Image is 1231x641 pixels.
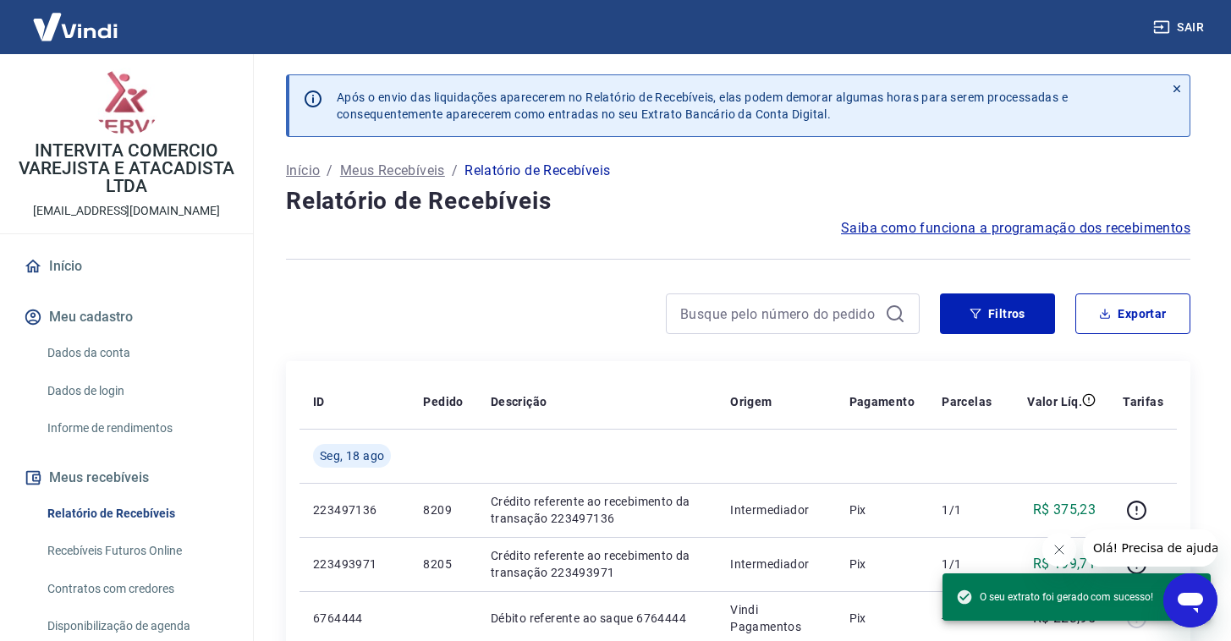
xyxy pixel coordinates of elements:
p: 1/1 [942,556,992,573]
a: Início [286,161,320,181]
a: Recebíveis Futuros Online [41,534,233,568]
button: Exportar [1075,293,1190,334]
img: 18b582c9-7b0d-4751-b64e-7f1dc965868c.jpeg [93,68,161,135]
a: Início [20,248,233,285]
p: Tarifas [1123,393,1163,410]
p: - [942,610,992,627]
p: R$ 199,71 [1033,554,1096,574]
button: Sair [1150,12,1211,43]
p: Pix [849,610,915,627]
p: Vindi Pagamentos [730,601,822,635]
p: 6764444 [313,610,396,627]
a: Dados de login [41,374,233,408]
p: 8209 [423,501,463,518]
p: Após o envio das liquidações aparecerem no Relatório de Recebíveis, elas podem demorar algumas ho... [337,89,1068,123]
a: Informe de rendimentos [41,411,233,446]
p: [EMAIL_ADDRESS][DOMAIN_NAME] [33,202,220,220]
p: 223497136 [313,501,396,518]
h4: Relatório de Recebíveis [286,184,1190,218]
p: / [452,161,458,181]
p: Débito referente ao saque 6764444 [491,610,703,627]
p: Intermediador [730,556,822,573]
p: ID [313,393,325,410]
iframe: Fechar mensagem [1042,533,1076,567]
a: Saiba como funciona a programação dos recebimentos [841,218,1190,238]
p: / [327,161,332,181]
a: Relatório de Recebíveis [41,496,233,531]
p: Crédito referente ao recebimento da transação 223493971 [491,547,703,581]
a: Dados da conta [41,336,233,370]
iframe: Botão para abrir a janela de mensagens [1163,573,1217,627]
span: Olá! Precisa de ajuda? [10,12,142,25]
button: Meus recebíveis [20,459,233,496]
p: Intermediador [730,501,822,518]
p: Crédito referente ao recebimento da transação 223497136 [491,493,703,527]
p: Descrição [491,393,547,410]
p: 1/1 [942,501,992,518]
p: 8205 [423,556,463,573]
img: Vindi [20,1,130,52]
iframe: Mensagem da empresa [1083,529,1217,567]
span: O seu extrato foi gerado com sucesso! [956,589,1153,605]
button: Filtros [940,293,1055,334]
p: Pagamento [849,393,915,410]
p: Pix [849,501,915,518]
p: Pedido [423,393,463,410]
p: Parcelas [942,393,992,410]
p: 223493971 [313,556,396,573]
span: Seg, 18 ago [320,447,384,464]
p: Relatório de Recebíveis [464,161,610,181]
button: Meu cadastro [20,299,233,336]
p: Pix [849,556,915,573]
input: Busque pelo número do pedido [680,301,878,326]
a: Contratos com credores [41,572,233,606]
p: Valor Líq. [1027,393,1082,410]
p: R$ 375,23 [1033,500,1096,520]
a: Meus Recebíveis [340,161,445,181]
p: INTERVITA COMERCIO VAREJISTA E ATACADISTA LTDA [14,142,239,195]
p: Origem [730,393,772,410]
